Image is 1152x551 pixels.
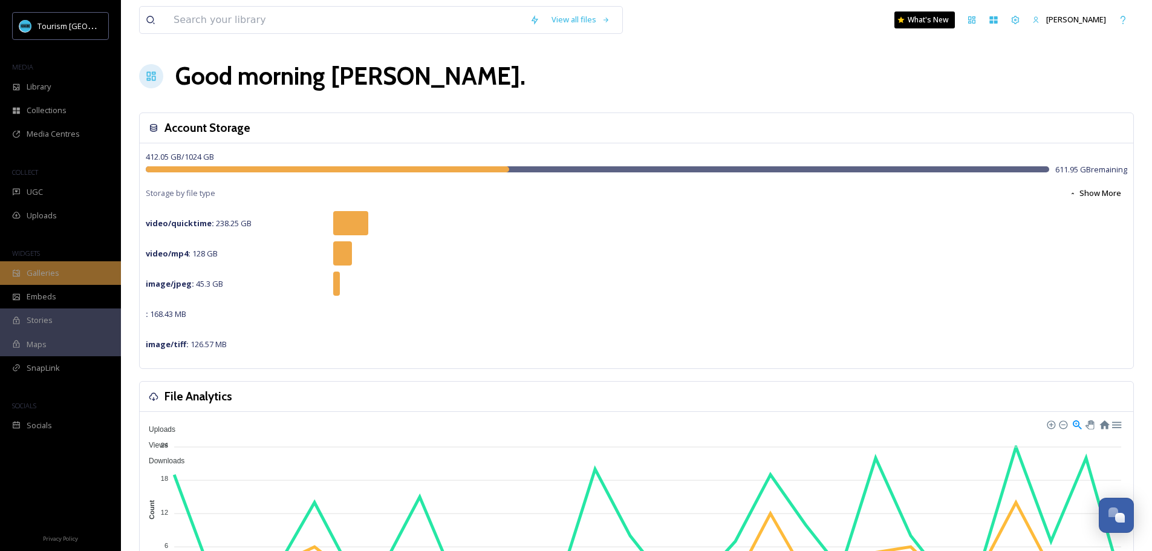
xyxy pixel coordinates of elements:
[1046,14,1106,25] span: [PERSON_NAME]
[164,542,168,549] tspan: 6
[1046,420,1055,428] div: Zoom In
[1058,420,1067,428] div: Zoom Out
[146,218,252,229] span: 238.25 GB
[146,248,190,259] strong: video/mp4 :
[140,457,184,465] span: Downloads
[27,362,60,374] span: SnapLink
[43,530,78,545] a: Privacy Policy
[146,187,215,199] span: Storage by file type
[1085,420,1093,428] div: Panning
[19,20,31,32] img: tourism_nanaimo_logo.jpeg
[146,151,214,162] span: 412.05 GB / 1024 GB
[1072,419,1082,429] div: Selection Zoom
[146,308,148,319] strong: :
[1099,498,1134,533] button: Open Chat
[27,291,56,302] span: Embeds
[27,315,53,326] span: Stories
[140,441,168,449] span: Views
[12,401,36,410] span: SOCIALS
[12,168,38,177] span: COLLECT
[161,508,168,515] tspan: 12
[146,308,186,319] span: 168.43 MB
[27,105,67,116] span: Collections
[164,388,232,405] h3: File Analytics
[161,442,168,449] tspan: 24
[164,119,250,137] h3: Account Storage
[27,210,57,221] span: Uploads
[27,81,51,93] span: Library
[175,58,526,94] h1: Good morning [PERSON_NAME] .
[37,20,146,31] span: Tourism [GEOGRAPHIC_DATA]
[12,62,33,71] span: MEDIA
[27,128,80,140] span: Media Centres
[146,218,214,229] strong: video/quicktime :
[1111,419,1121,429] div: Menu
[146,248,218,259] span: 128 GB
[43,535,78,543] span: Privacy Policy
[545,8,616,31] a: View all files
[146,278,194,289] strong: image/jpeg :
[146,278,223,289] span: 45.3 GB
[894,11,955,28] a: What's New
[27,267,59,279] span: Galleries
[168,7,524,33] input: Search your library
[27,186,43,198] span: UGC
[1063,181,1127,205] button: Show More
[27,339,47,350] span: Maps
[1099,419,1109,429] div: Reset Zoom
[146,339,189,350] strong: image/tiff :
[1055,164,1127,175] span: 611.95 GB remaining
[161,475,168,482] tspan: 18
[140,425,175,434] span: Uploads
[146,339,227,350] span: 126.57 MB
[27,420,52,431] span: Socials
[12,249,40,258] span: WIDGETS
[1026,8,1112,31] a: [PERSON_NAME]
[148,500,155,520] text: Count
